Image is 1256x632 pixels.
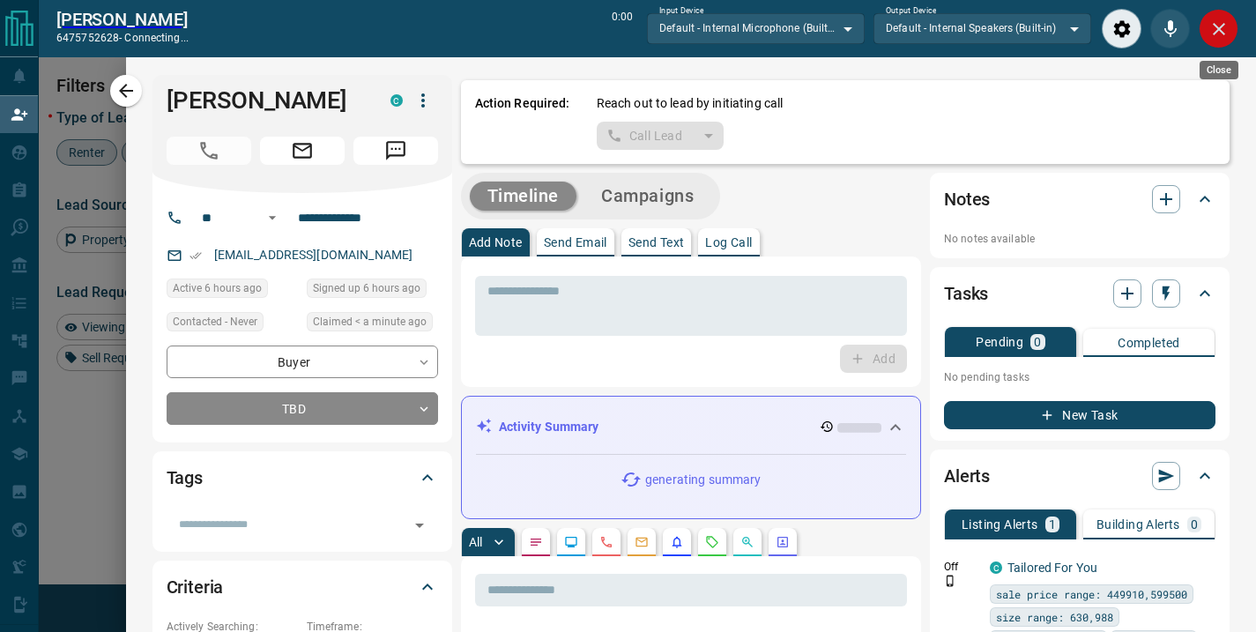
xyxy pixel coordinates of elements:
[476,411,907,443] div: Activity Summary
[307,312,438,337] div: Wed Aug 13 2025
[1102,9,1141,48] div: Audio Settings
[635,535,649,549] svg: Emails
[1118,337,1180,349] p: Completed
[597,94,784,113] p: Reach out to lead by initiating call
[944,455,1215,497] div: Alerts
[599,535,613,549] svg: Calls
[647,13,865,43] div: Default - Internal Microphone (Built-in)
[705,236,752,249] p: Log Call
[167,573,224,601] h2: Criteria
[886,5,936,17] label: Output Device
[612,9,633,48] p: 0:00
[996,585,1187,603] span: sale price range: 449910,599500
[944,279,988,308] h2: Tasks
[705,535,719,549] svg: Requests
[469,536,483,548] p: All
[407,513,432,538] button: Open
[944,575,956,587] svg: Push Notification Only
[190,249,202,262] svg: Email Verified
[307,279,438,303] div: Wed Aug 13 2025
[353,137,438,165] span: Message
[469,236,523,249] p: Add Note
[628,236,685,249] p: Send Text
[944,185,990,213] h2: Notes
[499,418,599,436] p: Activity Summary
[776,535,790,549] svg: Agent Actions
[1096,518,1180,531] p: Building Alerts
[645,471,761,489] p: generating summary
[1199,9,1238,48] div: Close
[313,279,420,297] span: Signed up 6 hours ago
[173,313,257,331] span: Contacted - Never
[167,566,438,608] div: Criteria
[944,401,1215,429] button: New Task
[544,236,607,249] p: Send Email
[944,364,1215,390] p: No pending tasks
[659,5,704,17] label: Input Device
[167,457,438,499] div: Tags
[944,231,1215,247] p: No notes available
[996,608,1113,626] span: size range: 630,988
[583,182,711,211] button: Campaigns
[1007,561,1097,575] a: Tailored For You
[944,559,979,575] p: Off
[56,9,189,30] h2: [PERSON_NAME]
[475,94,570,150] p: Action Required:
[1191,518,1198,531] p: 0
[262,207,283,228] button: Open
[944,178,1215,220] div: Notes
[1034,336,1041,348] p: 0
[670,535,684,549] svg: Listing Alerts
[124,32,188,44] span: connecting...
[962,518,1038,531] p: Listing Alerts
[167,279,298,303] div: Wed Aug 13 2025
[990,561,1002,574] div: condos.ca
[56,30,189,46] p: 6475752628 -
[597,122,725,150] div: split button
[167,346,438,378] div: Buyer
[740,535,754,549] svg: Opportunities
[167,392,438,425] div: TBD
[173,279,262,297] span: Active 6 hours ago
[1200,61,1238,79] div: Close
[167,86,364,115] h1: [PERSON_NAME]
[167,464,203,492] h2: Tags
[976,336,1023,348] p: Pending
[313,313,427,331] span: Claimed < a minute ago
[1150,9,1190,48] div: Mute
[1049,518,1056,531] p: 1
[470,182,577,211] button: Timeline
[260,137,345,165] span: Email
[390,94,403,107] div: condos.ca
[214,248,413,262] a: [EMAIL_ADDRESS][DOMAIN_NAME]
[529,535,543,549] svg: Notes
[873,13,1091,43] div: Default - Internal Speakers (Built-in)
[944,272,1215,315] div: Tasks
[944,462,990,490] h2: Alerts
[564,535,578,549] svg: Lead Browsing Activity
[167,137,251,165] span: Call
